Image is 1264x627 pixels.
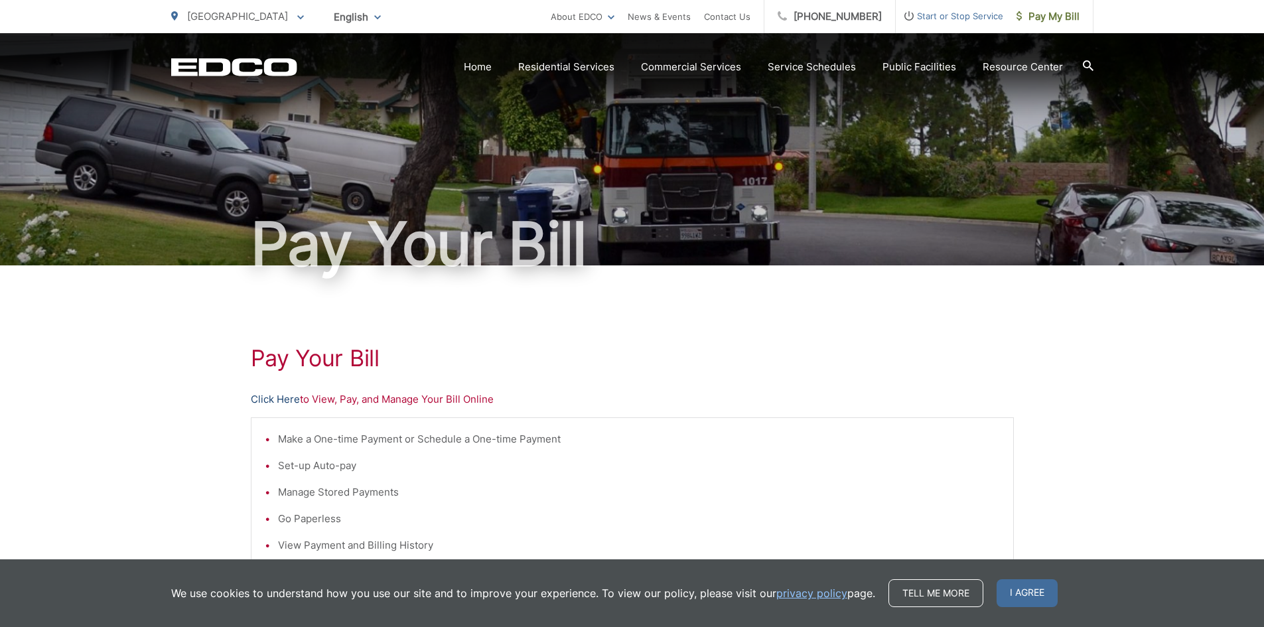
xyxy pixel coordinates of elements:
[704,9,750,25] a: Contact Us
[776,585,847,601] a: privacy policy
[171,58,297,76] a: EDCD logo. Return to the homepage.
[983,59,1063,75] a: Resource Center
[171,585,875,601] p: We use cookies to understand how you use our site and to improve your experience. To view our pol...
[1017,9,1080,25] span: Pay My Bill
[997,579,1058,607] span: I agree
[278,537,1000,553] li: View Payment and Billing History
[278,484,1000,500] li: Manage Stored Payments
[518,59,614,75] a: Residential Services
[641,59,741,75] a: Commercial Services
[251,391,1014,407] p: to View, Pay, and Manage Your Bill Online
[251,391,300,407] a: Click Here
[251,345,1014,372] h1: Pay Your Bill
[171,211,1093,277] h1: Pay Your Bill
[278,431,1000,447] li: Make a One-time Payment or Schedule a One-time Payment
[278,511,1000,527] li: Go Paperless
[882,59,956,75] a: Public Facilities
[551,9,614,25] a: About EDCO
[628,9,691,25] a: News & Events
[464,59,492,75] a: Home
[187,10,288,23] span: [GEOGRAPHIC_DATA]
[768,59,856,75] a: Service Schedules
[324,5,391,29] span: English
[278,458,1000,474] li: Set-up Auto-pay
[888,579,983,607] a: Tell me more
